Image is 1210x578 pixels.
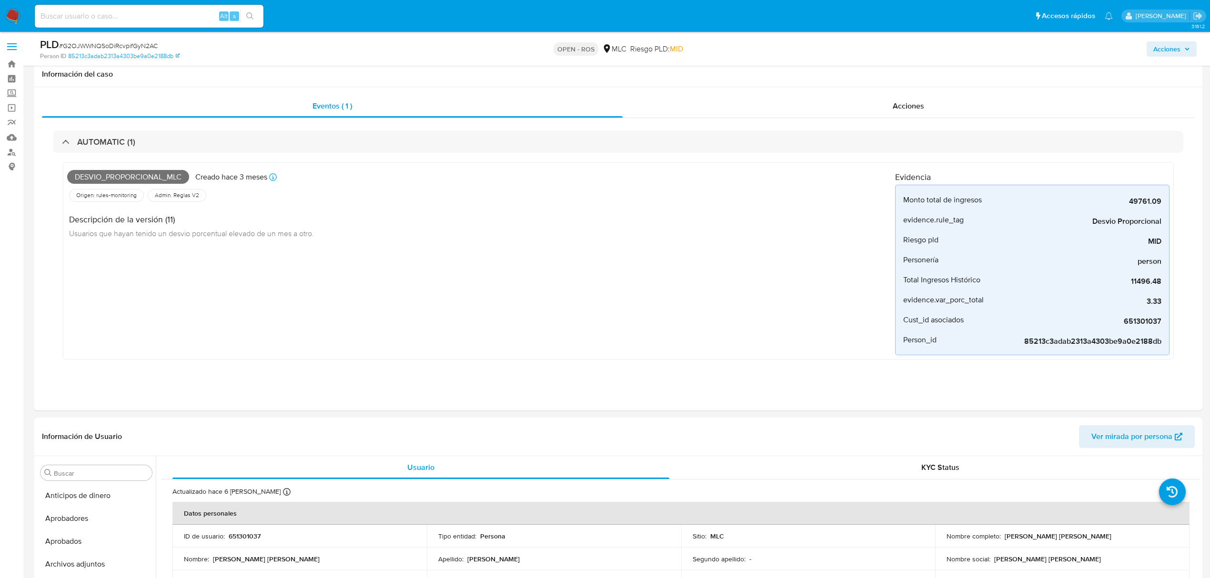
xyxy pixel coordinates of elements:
[44,469,52,477] button: Buscar
[407,462,434,473] span: Usuario
[1042,11,1095,21] span: Accesos rápidos
[37,507,156,530] button: Aprobadores
[154,191,200,199] span: Admin. Reglas V2
[184,555,209,563] p: Nombre :
[554,42,598,56] p: OPEN - ROS
[69,214,314,225] h4: Descripción de la versión (11)
[37,484,156,507] button: Anticipos de dinero
[670,43,683,54] span: MID
[240,10,260,23] button: search-icon
[37,530,156,553] button: Aprobados
[42,70,1195,79] h1: Información del caso
[1153,41,1180,57] span: Acciones
[947,532,1001,540] p: Nombre completo :
[1091,425,1172,448] span: Ver mirada por persona
[195,172,267,182] p: Creado hace 3 meses
[749,555,751,563] p: -
[438,532,476,540] p: Tipo entidad :
[40,37,59,52] b: PLD
[693,555,746,563] p: Segundo apellido :
[184,532,225,540] p: ID de usuario :
[35,10,263,22] input: Buscar usuario o caso...
[1079,425,1195,448] button: Ver mirada por persona
[40,52,66,60] b: Person ID
[213,555,320,563] p: [PERSON_NAME] [PERSON_NAME]
[994,555,1101,563] p: [PERSON_NAME] [PERSON_NAME]
[1193,11,1203,21] a: Salir
[54,469,148,478] input: Buscar
[220,11,228,20] span: Alt
[67,170,189,184] span: Desvio_proporcional_mlc
[1105,12,1113,20] a: Notificaciones
[602,44,626,54] div: MLC
[467,555,520,563] p: [PERSON_NAME]
[893,100,924,111] span: Acciones
[75,191,138,199] span: Origen: rules-monitoring
[710,532,724,540] p: MLC
[37,553,156,576] button: Archivos adjuntos
[480,532,505,540] p: Persona
[1005,532,1111,540] p: [PERSON_NAME] [PERSON_NAME]
[693,532,706,540] p: Sitio :
[172,487,281,496] p: Actualizado hace 6 [PERSON_NAME]
[233,11,236,20] span: s
[42,432,122,441] h1: Información de Usuario
[68,52,180,60] a: 85213c3adab2313a4303be9a0e2188db
[1147,41,1197,57] button: Acciones
[69,228,314,239] span: Usuarios que hayan tenido un desvio porcentual elevado de un mes a otro.
[630,44,683,54] span: Riesgo PLD:
[921,462,959,473] span: KYC Status
[947,555,990,563] p: Nombre social :
[53,131,1183,153] div: AUTOMATIC (1)
[438,555,464,563] p: Apellido :
[313,100,352,111] span: Eventos ( 1 )
[77,137,135,147] h3: AUTOMATIC (1)
[229,532,261,540] p: 651301037
[1136,11,1190,20] p: aline.magdaleno@mercadolibre.com
[172,502,1190,525] th: Datos personales
[59,41,158,50] span: # G2OJWWNQSoDiRcvpifGyN2AC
